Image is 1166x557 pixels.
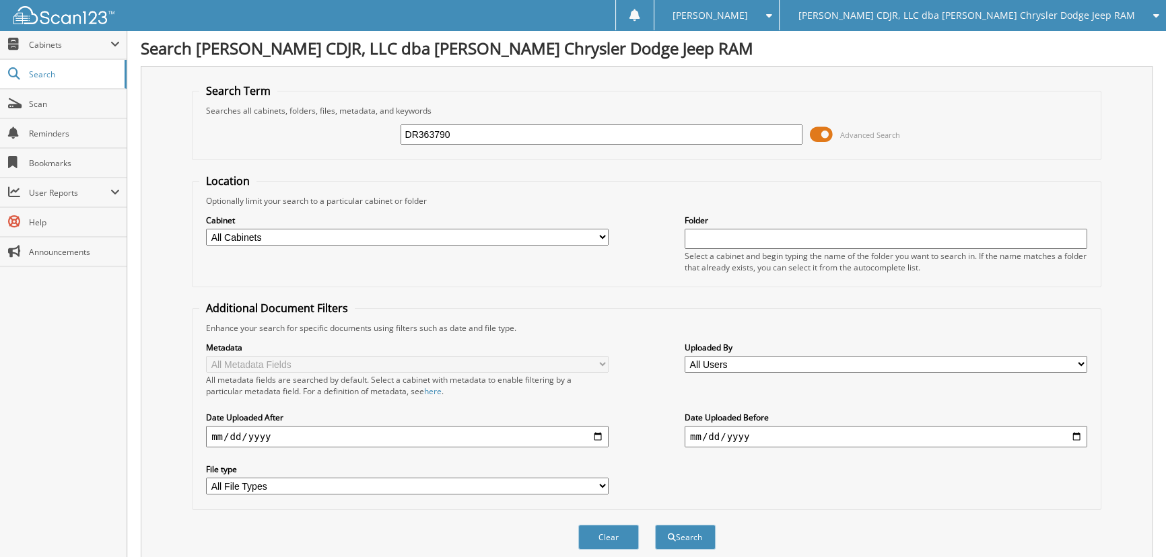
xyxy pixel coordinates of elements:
span: Help [29,217,120,228]
input: start [206,426,609,447]
span: Reminders [29,128,120,139]
legend: Additional Document Filters [199,301,355,315]
label: Uploaded By [685,342,1087,353]
img: scan123-logo-white.svg [13,6,114,24]
legend: Search Term [199,83,277,98]
span: [PERSON_NAME] [673,11,748,20]
input: end [685,426,1087,447]
div: Optionally limit your search to a particular cabinet or folder [199,195,1094,207]
label: Metadata [206,342,609,353]
label: Date Uploaded After [206,412,609,423]
legend: Location [199,174,256,188]
div: Select a cabinet and begin typing the name of the folder you want to search in. If the name match... [685,250,1087,273]
a: here [424,385,442,397]
label: File type [206,463,609,475]
span: Bookmarks [29,157,120,169]
button: Search [655,525,716,550]
span: Announcements [29,246,120,258]
label: Date Uploaded Before [685,412,1087,423]
span: Search [29,69,118,80]
span: [PERSON_NAME] CDJR, LLC dba [PERSON_NAME] Chrysler Dodge Jeep RAM [798,11,1135,20]
div: All metadata fields are searched by default. Select a cabinet with metadata to enable filtering b... [206,374,609,397]
span: User Reports [29,187,110,198]
span: Cabinets [29,39,110,50]
span: Advanced Search [839,130,899,140]
span: Scan [29,98,120,110]
h1: Search [PERSON_NAME] CDJR, LLC dba [PERSON_NAME] Chrysler Dodge Jeep RAM [141,37,1153,59]
label: Folder [685,215,1087,226]
button: Clear [578,525,639,550]
div: Enhance your search for specific documents using filters such as date and file type. [199,322,1094,334]
label: Cabinet [206,215,609,226]
div: Searches all cabinets, folders, files, metadata, and keywords [199,105,1094,116]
